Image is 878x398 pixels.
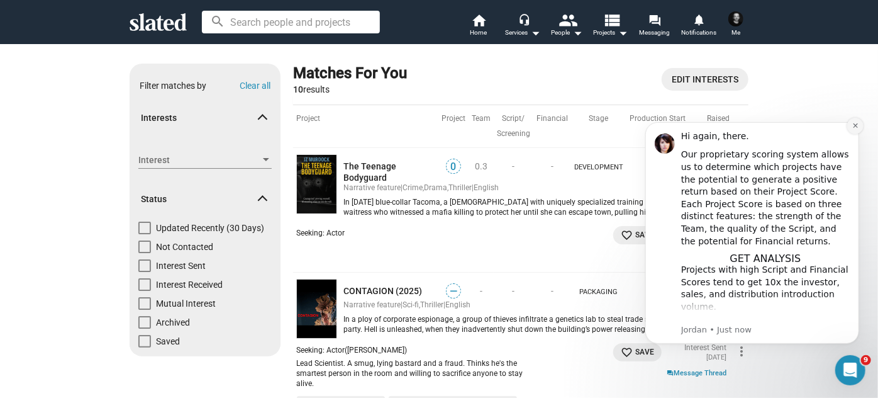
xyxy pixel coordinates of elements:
div: In a ploy of corporate espionage, a group of thieves infiltrate a genetics lab to steal trade sec... [343,315,748,335]
div: In [DATE] blue-collar Tacoma, a [DEMOGRAPHIC_DATA] with uniquely specialized training is asked by... [343,198,748,218]
div: People [551,25,582,40]
td: - [533,272,571,300]
div: Status [130,222,281,354]
button: Save [613,226,662,244]
mat-icon: forum [648,14,660,26]
span: 9 [861,355,871,365]
mat-expansion-panel-header: Status [130,179,281,219]
input: Search people and projects [202,11,380,33]
mat-icon: arrow_drop_down [616,25,631,40]
span: | [472,183,474,192]
button: MUZAFFER YONTEMMe [721,9,751,42]
span: Drama, [424,183,448,192]
td: Development [571,147,626,183]
button: Save [613,343,662,361]
th: Script/ Screening [494,105,533,148]
th: Stage [571,105,626,148]
span: Updated Recently (30 Days) [156,222,264,234]
span: Projects [594,25,628,40]
a: CONTAGION (2025) [343,285,438,297]
span: Archived [156,316,190,329]
span: Seeking: Actor [296,346,407,355]
th: Financial [533,105,571,148]
span: — [447,285,460,297]
mat-icon: home [471,13,486,28]
span: Messaging [640,25,670,40]
strong: 10 [293,84,303,94]
th: Project [293,105,343,148]
span: 0 [447,161,460,173]
span: Saved [156,335,180,348]
span: Thriller [448,183,472,192]
span: Interest Received [156,278,223,291]
th: Project [438,105,469,148]
mat-expansion-panel-header: Interests [130,98,281,139]
span: Notifications [681,25,716,40]
span: Seeking: Actor [296,229,345,237]
button: Clear all [240,81,270,91]
span: results [293,84,330,94]
button: Services [501,13,545,40]
mat-icon: arrow_drop_down [570,25,585,40]
span: English [474,183,499,192]
td: - [469,272,494,300]
span: 0.3 [475,161,487,171]
a: The Teenage Bodyguard [343,161,438,183]
div: Interests [130,141,281,180]
mat-icon: favorite_border [621,229,633,241]
a: Messaging [633,13,677,40]
iframe: Intercom live chat [835,355,865,385]
td: - [533,147,571,183]
iframe: Intercom notifications message [626,106,878,392]
th: Production Start [626,105,689,148]
span: Me [731,25,740,40]
span: Thriller [420,300,443,309]
button: People [545,13,589,40]
div: Filter matches by [140,80,206,92]
td: Packaging [571,272,626,300]
th: Raised [689,105,748,148]
td: - [494,147,533,183]
span: | [443,300,445,309]
div: Services [505,25,540,40]
span: Not Contacted [156,241,213,253]
span: Status [141,193,259,205]
span: ([PERSON_NAME]) [345,346,407,355]
span: Crime, [403,183,424,192]
span: Save [621,346,654,359]
img: CONTAGION (2025) [296,279,337,339]
span: Edit Interests [672,68,738,91]
a: Home [457,13,501,40]
mat-icon: view_list [603,11,621,29]
span: Narrative feature | [343,183,403,192]
mat-icon: arrow_drop_down [528,25,543,40]
span: Home [470,25,487,40]
a: Notifications [677,13,721,40]
span: Mutual Interest [156,297,216,310]
a: Open profile page - Settings dialog [662,68,748,91]
mat-icon: headset_mic [518,14,530,25]
div: Matches For You [293,64,407,84]
span: Sci-fi, [403,300,420,309]
div: Lead Scientist. A smug, lying bastard and a fraud. Thinks he's the smartest person in the room an... [296,358,535,389]
mat-icon: favorite_border [621,346,633,358]
button: Projects [589,13,633,40]
span: Save [621,229,654,242]
span: Interests [141,112,259,124]
img: The Teenage Bodyguard [296,154,337,214]
th: Team [469,105,494,148]
mat-icon: people [559,11,577,29]
span: Interest Sent [156,259,206,272]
